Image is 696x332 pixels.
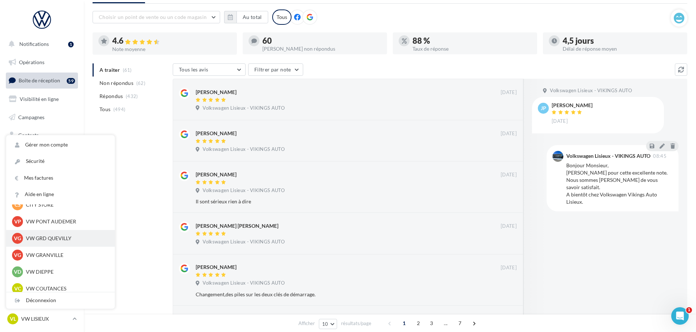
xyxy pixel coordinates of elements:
[4,91,79,107] a: Visibilité en ligne
[426,317,437,329] span: 3
[4,36,77,52] button: Notifications 1
[412,317,424,329] span: 2
[262,46,381,51] div: [PERSON_NAME] non répondus
[203,105,285,112] span: Volkswagen Lisieux - VIKINGS AUTO
[4,128,79,143] a: Contacts
[6,153,115,169] a: Sécurité
[196,130,236,137] div: [PERSON_NAME]
[319,319,337,329] button: 10
[236,11,268,23] button: Au total
[671,307,689,325] iframe: Intercom live chat
[18,114,44,120] span: Campagnes
[4,146,79,161] a: Médiathèque
[563,46,681,51] div: Délai de réponse moyen
[566,162,673,206] div: Bonjour Monsieur, [PERSON_NAME] pour cette excellente note. Nous sommes [PERSON_NAME] de vous sav...
[4,55,79,70] a: Opérations
[196,198,469,205] div: Il sont sérieux rien à dire
[179,66,208,73] span: Tous les avis
[93,11,220,23] button: Choisir un point de vente ou un code magasin
[126,93,138,99] span: (432)
[136,80,145,86] span: (62)
[4,73,79,88] a: Boîte de réception59
[6,292,115,309] div: Déconnexion
[26,251,106,259] p: VW GRANVILLE
[26,285,106,292] p: VW COUTANCES
[112,37,231,45] div: 4.6
[566,153,650,159] div: Volkswagen Lisieux - VIKINGS AUTO
[99,93,123,100] span: Répondus
[196,222,278,230] div: [PERSON_NAME] [PERSON_NAME]
[501,172,517,178] span: [DATE]
[552,103,593,108] div: [PERSON_NAME]
[552,118,568,125] span: [DATE]
[19,59,44,65] span: Opérations
[112,47,231,52] div: Note moyenne
[563,37,681,45] div: 4,5 jours
[113,106,126,112] span: (494)
[15,201,21,208] span: CS
[14,268,21,276] span: VD
[19,41,49,47] span: Notifications
[14,251,21,259] span: VG
[14,235,21,242] span: VG
[541,105,546,112] span: jp
[501,223,517,230] span: [DATE]
[20,96,59,102] span: Visibilité en ligne
[173,63,246,76] button: Tous les avis
[203,280,285,286] span: Volkswagen Lisieux - VIKINGS AUTO
[4,110,79,125] a: Campagnes
[26,201,106,208] p: CITY STORE
[272,9,292,25] div: Tous
[412,37,531,45] div: 88 %
[440,317,451,329] span: ...
[19,77,60,83] span: Boîte de réception
[203,187,285,194] span: Volkswagen Lisieux - VIKINGS AUTO
[454,317,466,329] span: 7
[501,130,517,137] span: [DATE]
[26,268,106,276] p: VW DIEPPE
[686,307,692,313] span: 1
[14,285,21,292] span: VC
[14,218,21,225] span: VP
[6,186,115,203] a: Aide en ligne
[653,154,666,159] span: 08:45
[99,106,110,113] span: Tous
[501,89,517,96] span: [DATE]
[6,312,78,326] a: VL VW LISIEUX
[341,320,371,327] span: résultats/page
[248,63,303,76] button: Filtrer par note
[322,321,328,327] span: 10
[412,46,531,51] div: Taux de réponse
[196,171,236,178] div: [PERSON_NAME]
[10,315,16,323] span: VL
[224,11,268,23] button: Au total
[196,263,236,271] div: [PERSON_NAME]
[26,235,106,242] p: VW GRD QUEVILLY
[196,291,469,298] div: Changement,des piles sur les deux clés de démarrage.
[4,164,79,179] a: Calendrier
[550,87,632,94] span: Volkswagen Lisieux - VIKINGS AUTO
[18,132,39,138] span: Contacts
[99,79,133,87] span: Non répondus
[6,137,115,153] a: Gérer mon compte
[262,37,381,45] div: 60
[398,317,410,329] span: 1
[203,146,285,153] span: Volkswagen Lisieux - VIKINGS AUTO
[68,42,74,47] div: 1
[6,170,115,186] a: Mes factures
[4,206,79,228] a: Campagnes DataOnDemand
[99,14,207,20] span: Choisir un point de vente ou un code magasin
[26,218,106,225] p: VW PONT AUDEMER
[298,320,315,327] span: Afficher
[21,315,70,323] p: VW LISIEUX
[501,265,517,271] span: [DATE]
[203,239,285,245] span: Volkswagen Lisieux - VIKINGS AUTO
[196,89,236,96] div: [PERSON_NAME]
[4,182,79,203] a: PLV et print personnalisable
[67,78,75,84] div: 59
